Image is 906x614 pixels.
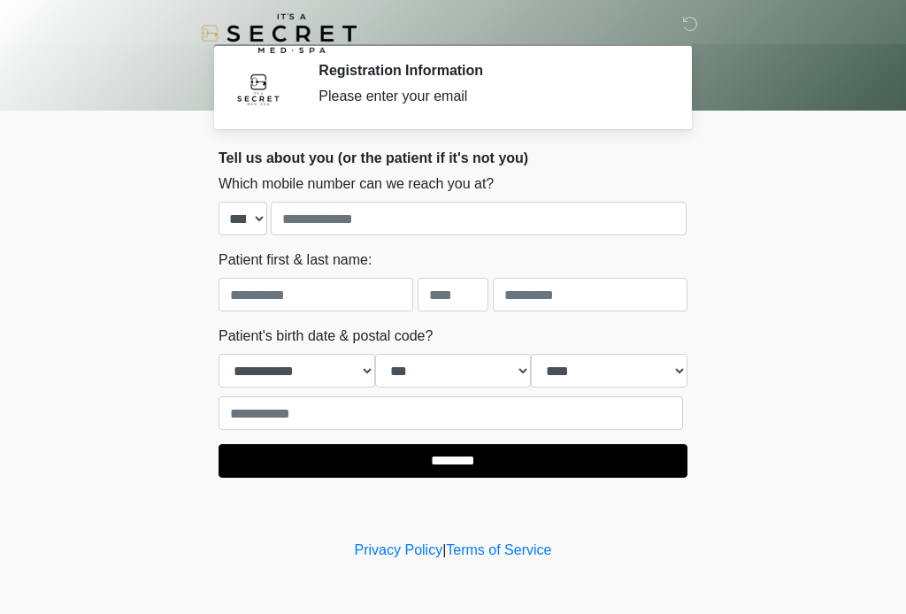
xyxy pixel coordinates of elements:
[355,542,443,557] a: Privacy Policy
[219,249,372,271] label: Patient first & last name:
[319,86,661,107] div: Please enter your email
[319,62,661,79] h2: Registration Information
[201,13,357,53] img: It's A Secret Med Spa Logo
[442,542,446,557] a: |
[219,326,433,347] label: Patient's birth date & postal code?
[219,173,494,195] label: Which mobile number can we reach you at?
[232,62,285,115] img: Agent Avatar
[446,542,551,557] a: Terms of Service
[219,150,687,166] h2: Tell us about you (or the patient if it's not you)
